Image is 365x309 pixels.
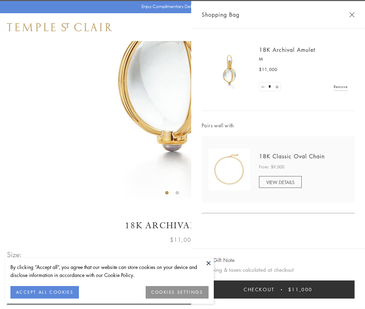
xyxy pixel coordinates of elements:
[334,83,348,90] a: Remove
[259,164,284,171] span: From: $9,000
[170,235,195,244] span: $11,000
[141,3,220,10] p: Enjoy Complimentary Delivery & Returns
[202,10,240,19] span: Shopping Bag
[202,266,355,274] p: Shipping & taxes calculated at checkout
[349,12,355,17] button: Close Shopping Bag
[7,220,358,232] h1: 18K Archival Amulet
[202,121,355,129] span: Pairs well with
[10,286,79,299] button: ACCEPT ALL COOKIES
[273,82,280,91] a: Set quantity to 2
[288,286,313,293] span: $11,000
[259,66,277,73] span: $11,000
[7,23,112,31] img: Temple St. Clair
[7,249,22,260] span: Size:
[209,49,250,90] img: 18K Archival Amulet
[266,179,294,185] span: VIEW DETAILS
[259,56,348,63] p: M
[146,286,209,299] button: COOKIES SETTINGS
[259,152,325,160] a: 18K Classic Oval Chain
[259,176,302,188] a: VIEW DETAILS
[209,149,250,190] img: N88865-OV18
[259,82,266,91] a: Set quantity to 0
[10,263,209,279] div: By clicking “Accept all”, you agree that our website can store cookies on your device and disclos...
[259,46,315,54] a: 18K Archival Amulet
[202,280,355,299] button: Checkout $11,000
[202,256,235,264] button: Add Gift Note
[244,286,275,293] span: Checkout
